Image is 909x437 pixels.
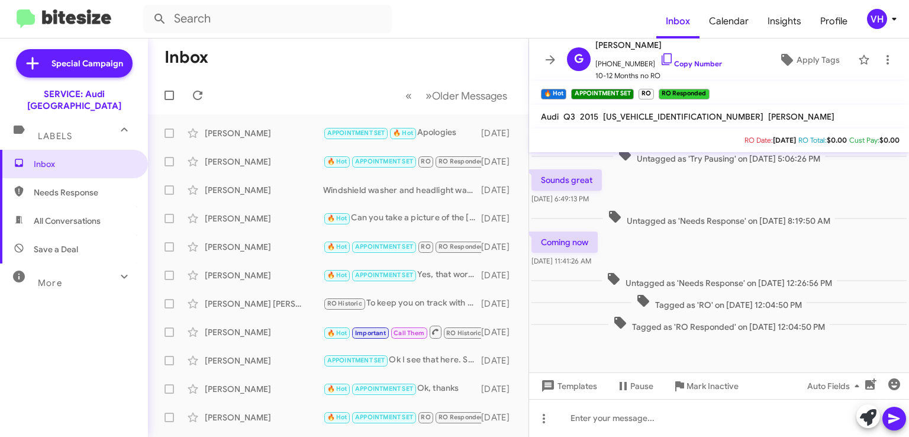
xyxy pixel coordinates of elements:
span: APPOINTMENT SET [327,356,385,364]
span: 🔥 Hot [327,385,347,393]
div: Windshield washer and headlight washing system - Add fluid if necessary; Check adjustment and fun... [323,184,481,196]
span: RO Historic [446,329,481,337]
button: Templates [529,375,607,397]
span: » [426,88,432,103]
div: VH [867,9,887,29]
span: [PERSON_NAME] [768,111,834,122]
span: [US_VEHICLE_IDENTIFICATION_NUMBER] [603,111,763,122]
small: RO Responded [659,89,709,99]
button: Auto Fields [798,375,873,397]
span: G [574,50,584,69]
button: VH [857,9,896,29]
span: 2015 [580,111,598,122]
span: More [38,278,62,288]
div: [DATE] [481,213,519,224]
span: 🔥 Hot [327,214,347,222]
button: Apply Tags [765,49,852,70]
div: [PERSON_NAME] [205,241,323,253]
span: Pause [630,375,653,397]
div: [DATE] [481,156,519,168]
span: All Conversations [34,215,101,227]
small: APPOINTMENT SET [571,89,633,99]
div: [PERSON_NAME] [205,383,323,395]
input: Search [143,5,392,33]
div: [DATE] [481,127,519,139]
span: APPOINTMENT SET [355,243,413,250]
a: Inbox [656,4,700,38]
span: RO Date: [744,136,773,144]
h1: Inbox [165,48,208,67]
span: RO Responded [439,158,484,165]
div: [DATE] [481,184,519,196]
div: To keep you on track with regular service maintenance on your vehicle, we recommend from 1 year o... [323,297,481,310]
div: Just a friendly reminder that your annual service is due soon. Your last service was on [DATE]. I... [323,324,481,339]
a: Insights [758,4,811,38]
button: Mark Inactive [663,375,748,397]
div: Inbound Call [323,240,481,253]
span: 10-12 Months no RO [595,70,722,82]
p: Coming now [531,232,598,253]
div: [DATE] [481,412,519,423]
span: 🔥 Hot [393,129,413,137]
span: [DATE] 11:41:26 AM [531,256,591,265]
span: RO Historic [327,300,362,307]
span: APPOINTMENT SET [327,129,385,137]
span: 🔥 Hot [327,158,347,165]
p: Sounds great [531,169,602,191]
span: Templates [539,375,597,397]
span: Untagged as 'Needs Response' on [DATE] 8:19:50 AM [603,210,835,227]
div: [PERSON_NAME] [205,269,323,281]
span: Profile [811,4,857,38]
small: 🔥 Hot [541,89,566,99]
span: APPOINTMENT SET [355,271,413,279]
a: Special Campaign [16,49,133,78]
span: 🔥 Hot [327,271,347,279]
span: APPOINTMENT SET [355,158,413,165]
span: $0.00 [827,136,847,144]
span: Audi [541,111,559,122]
div: [PERSON_NAME] [205,326,323,338]
span: [PHONE_NUMBER] [595,52,722,70]
div: [DATE] [481,383,519,395]
div: Perfect! We'll have one of our drivers call you when they're on the way [DATE] morning. [323,410,481,424]
div: Coming now [323,155,481,168]
a: Copy Number [660,59,722,68]
div: [PERSON_NAME] [205,213,323,224]
span: Auto Fields [807,375,864,397]
div: [PERSON_NAME] [PERSON_NAME] [205,298,323,310]
span: [DATE] [773,136,796,144]
div: Ok, thanks [323,382,481,396]
small: RO [639,89,654,99]
span: RO Responded [439,413,484,421]
span: $0.00 [879,136,900,144]
span: RO [421,413,430,421]
div: [PERSON_NAME] [205,156,323,168]
span: Call Them [394,329,424,337]
div: Yes, that works! See you [DATE] 8:30AM. [323,268,481,282]
span: 🔥 Hot [327,329,347,337]
div: [DATE] [481,241,519,253]
div: [DATE] [481,326,519,338]
span: Needs Response [34,187,134,198]
span: Cust Pay: [849,136,879,144]
div: Can you take a picture of the [MEDICAL_DATA] check results so we know how to proceed? [323,211,481,225]
nav: Page navigation example [399,83,514,108]
span: Tagged as 'RO Responded' on [DATE] 12:04:50 PM [608,316,830,333]
div: [PERSON_NAME] [205,184,323,196]
div: [PERSON_NAME] [205,412,323,423]
button: Previous [398,83,419,108]
span: 🔥 Hot [327,413,347,421]
div: Apologies [323,126,481,140]
span: Mark Inactive [686,375,739,397]
span: [DATE] 6:49:13 PM [531,194,589,203]
div: [DATE] [481,355,519,367]
span: Untagged as 'Try Pausing' on [DATE] 5:06:26 PM [613,147,825,165]
div: [DATE] [481,269,519,281]
span: RO [421,243,430,250]
span: « [405,88,412,103]
a: Calendar [700,4,758,38]
span: [PERSON_NAME] [595,38,722,52]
